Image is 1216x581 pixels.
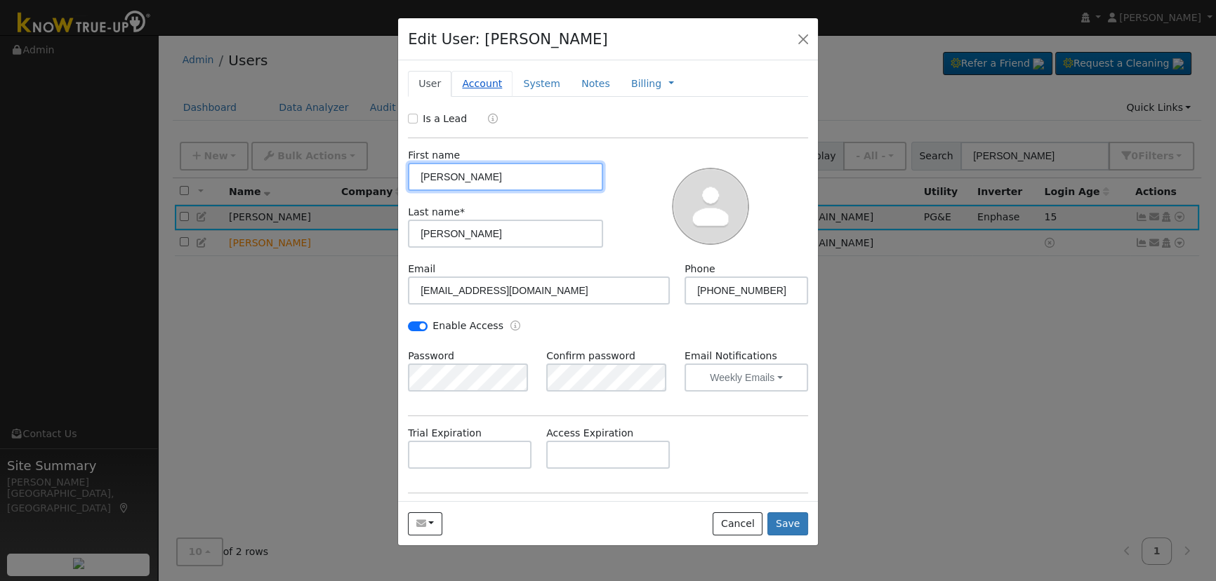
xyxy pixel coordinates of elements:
label: Email Notifications [685,349,808,363]
label: Password [408,349,454,363]
label: Phone [685,262,715,276]
button: Save [767,512,808,536]
label: Enable Access [432,319,503,333]
a: Lead [477,112,498,128]
a: Notes [571,71,621,97]
a: User [408,71,451,97]
label: Last name [408,205,465,220]
label: Email [408,262,435,276]
label: Trial Expiration [408,426,482,441]
label: Confirm password [546,349,635,363]
button: Weekly Emails [685,363,808,392]
button: alexandshawna@gmail.com [408,512,442,536]
a: Enable Access [510,319,520,335]
label: Is a Lead [423,112,467,126]
input: Is a Lead [408,114,418,123]
a: Account [451,71,513,97]
label: First name [408,148,460,163]
h4: Edit User: [PERSON_NAME] [408,28,608,51]
a: System [513,71,571,97]
button: Cancel [713,512,762,536]
a: Billing [631,76,661,91]
span: Required [460,206,465,218]
label: Access Expiration [546,426,633,441]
